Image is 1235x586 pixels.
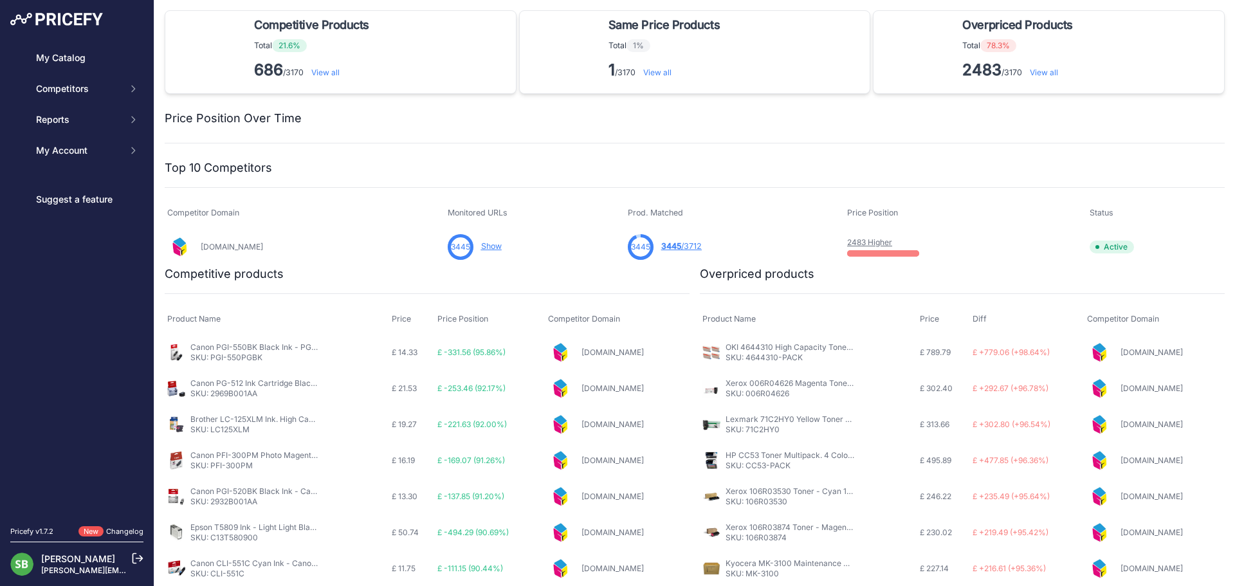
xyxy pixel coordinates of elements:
span: £ 230.02 [920,527,952,537]
p: Total [254,39,374,52]
span: £ 246.22 [920,491,951,501]
a: [DOMAIN_NAME] [201,242,263,252]
span: £ 11.75 [392,563,416,573]
span: £ +235.49 (+95.64%) [973,491,1050,501]
a: [DOMAIN_NAME] [581,419,644,429]
p: /3170 [962,60,1077,80]
span: £ 21.53 [392,383,417,393]
span: Status [1090,208,1113,217]
span: £ +302.80 (+96.54%) [973,419,1050,429]
a: Lexmark 71C2HY0 Yellow Toner - High Capacity Return Programme 71C2HY0 Cartridge [726,414,1047,424]
span: Overpriced Products [962,16,1072,34]
a: Canon CLI-551C Cyan Ink - Canon CLI-551 Cyan Cartridge, CLI551C [190,558,438,568]
span: Monitored URLs [448,208,508,217]
span: Product Name [167,314,221,324]
strong: 2483 [962,60,1002,79]
nav: Sidebar [10,46,143,511]
span: £ 313.66 [920,419,949,429]
button: Competitors [10,77,143,100]
a: View all [643,68,672,77]
span: Diff [973,314,987,324]
span: Competitor Domain [167,208,239,217]
span: 3445 [451,241,470,253]
a: [DOMAIN_NAME] [1121,563,1183,573]
span: Active [1090,241,1134,253]
a: [DOMAIN_NAME] [1121,491,1183,501]
span: Reports [36,113,120,126]
a: Suggest a feature [10,188,143,211]
a: [DOMAIN_NAME] [581,455,644,465]
p: SKU: C13T580900 [190,533,319,543]
p: Total [608,39,725,52]
a: Canon PG-512 Ink Cartridge Black PG512 2969B001AA 2969B001 Printer Ink [190,378,468,388]
p: Total [962,39,1077,52]
p: SKU: 006R04626 [726,389,854,399]
strong: 1 [608,60,615,79]
div: Pricefy v1.7.2 [10,526,53,537]
a: Canon PGI-520BK Black Ink - Canon 2932B001AA Cartridge [190,486,410,496]
a: [DOMAIN_NAME] [1121,527,1183,537]
a: [PERSON_NAME] [41,553,115,564]
p: SKU: PFI-300PM [190,461,319,471]
img: Pricefy Logo [10,13,103,26]
p: SKU: 2932B001AA [190,497,319,507]
a: [DOMAIN_NAME] [581,491,644,501]
span: Price [392,314,411,324]
span: 3445 [661,241,681,251]
a: [DOMAIN_NAME] [1121,383,1183,393]
a: Xerox 006R04626 Magenta Toner - High Capacity Xerox 006R04626 Cartridge [726,378,1016,388]
span: £ +292.67 (+96.78%) [973,383,1048,393]
span: £ -494.29 (90.69%) [437,527,509,537]
a: [DOMAIN_NAME] [1121,347,1183,357]
span: 1% [627,39,650,52]
a: 2483 Higher [847,237,892,247]
p: SKU: 2969B001AA [190,389,319,399]
span: £ -111.15 (90.44%) [437,563,503,573]
a: [PERSON_NAME][EMAIL_ADDRESS][PERSON_NAME][DOMAIN_NAME] [41,565,303,575]
p: /3170 [608,60,725,80]
p: SKU: 71C2HY0 [726,425,854,435]
a: [DOMAIN_NAME] [1121,419,1183,429]
span: £ 19.27 [392,419,417,429]
a: [DOMAIN_NAME] [581,563,644,573]
p: SKU: 106R03874 [726,533,854,543]
a: HP CC53 Toner Multipack. 4 Colour HP CC53 Toner Cartridges [726,450,955,460]
span: Competitors [36,82,120,95]
a: OKI 4644310 High Capacity Toner Multipack, 4 Colour 4644310 Toner [726,342,981,352]
span: £ -221.63 (92.00%) [437,419,507,429]
a: My Catalog [10,46,143,69]
span: My Account [36,144,120,157]
span: Price Position [847,208,898,217]
a: [DOMAIN_NAME] [1121,455,1183,465]
a: Xerox 106R03530 Toner - Cyan 106R03530 Extra High Capacity Cartridge [726,486,996,496]
span: £ 789.79 [920,347,951,357]
span: £ 16.19 [392,455,415,465]
span: £ 302.40 [920,383,953,393]
a: Kyocera MK-3100 Maintenance Kit - Kyocera MK3100 Maintenance Kit [726,558,985,568]
span: Price Position [437,314,488,324]
span: £ 13.30 [392,491,417,501]
p: SKU: CLI-551C [190,569,319,579]
span: £ -169.07 (91.26%) [437,455,505,465]
span: £ -137.85 (91.20%) [437,491,504,501]
p: SKU: 4644310-PACK [726,353,854,363]
a: Epson T5809 Ink - Light Light Black T5809 C13T580900, T580900, T5809 [190,522,460,532]
a: Brother LC-125XLM Ink. High Capacity Magenta LC125XLM Cartridge [190,414,443,424]
strong: 686 [254,60,283,79]
p: /3170 [254,60,374,80]
a: [DOMAIN_NAME] [581,347,644,357]
span: £ +477.85 (+96.36%) [973,455,1048,465]
span: £ -253.46 (92.17%) [437,383,506,393]
span: £ +779.06 (+98.64%) [973,347,1050,357]
button: My Account [10,139,143,162]
span: £ +216.61 (+95.36%) [973,563,1046,573]
span: £ 50.74 [392,527,419,537]
span: £ 14.33 [392,347,417,357]
span: Product Name [702,314,756,324]
p: SKU: LC125XLM [190,425,319,435]
span: £ 495.89 [920,455,951,465]
p: SKU: CC53-PACK [726,461,854,471]
p: SKU: PGI-550PGBK [190,353,319,363]
span: 3445 [631,241,650,253]
a: Changelog [106,527,143,536]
